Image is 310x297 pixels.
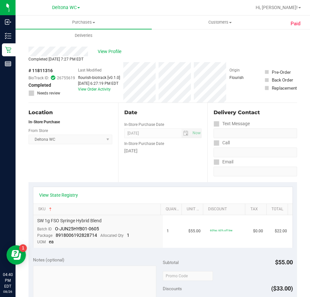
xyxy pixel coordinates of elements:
[208,207,243,212] a: Discount
[37,233,52,238] span: Package
[272,77,293,83] div: Back Order
[5,60,11,67] inline-svg: Reports
[275,259,293,266] span: $55.00
[229,67,240,73] label: Origin
[152,19,288,25] span: Customers
[271,285,293,292] span: ($33.00)
[78,67,102,73] label: Last Modified
[187,207,200,212] a: Unit Price
[16,19,152,25] span: Purchases
[124,122,164,127] label: In-Store Purchase Date
[124,109,202,116] div: Date
[16,16,152,29] a: Purchases
[51,75,55,81] span: In Sync
[78,87,111,92] a: View Order Activity
[19,244,27,252] iframe: Resource center unread badge
[39,192,78,198] a: View State Registry
[33,257,64,262] span: Notes (optional)
[256,5,298,10] span: Hi, [PERSON_NAME]!
[28,82,51,89] span: Completed
[152,16,288,29] a: Customers
[52,5,77,10] span: Deltona WC
[28,67,53,74] span: # 11811316
[214,138,230,148] label: Call
[28,57,83,61] span: Completed [DATE] 7:27 PM EDT
[37,218,102,224] span: SW 1g FSO Syringe Hybrid Blend
[163,283,182,294] span: Discounts
[28,128,48,134] label: From Store
[253,228,263,234] span: $0.00
[28,120,60,124] strong: In-Store Purchase
[55,226,99,231] span: O-JUN25HYB01-0605
[5,33,11,39] inline-svg: Inventory
[275,228,287,234] span: $22.00
[229,75,262,81] div: Flourish
[100,233,124,238] span: Allocated Qty
[163,260,179,265] span: Subtotal
[49,239,54,244] span: ea
[5,19,11,25] inline-svg: Inbound
[291,20,301,27] span: Paid
[214,148,297,157] input: Format: (999) 999-9999
[124,141,164,147] label: In-Store Purchase Date
[98,48,124,55] span: View Profile
[188,228,201,234] span: $55.00
[163,271,213,281] input: Promo Code
[37,227,52,231] span: Batch ID
[78,81,120,86] div: [DATE] 6:27:19 PM EDT
[210,229,232,232] span: 60fso: 60% off line
[214,128,297,138] input: Format: (999) 999-9999
[124,148,202,154] div: [DATE]
[37,90,60,96] span: Needs review
[78,75,120,81] div: flourish-biotrack [v0.1.0]
[66,33,101,38] span: Deliveries
[271,207,285,212] a: Total
[5,47,11,53] inline-svg: Retail
[214,119,250,128] label: Text Message
[214,109,297,116] div: Delivery Contact
[167,228,169,234] span: 1
[38,207,158,212] a: SKU
[28,75,49,81] span: BioTrack ID:
[37,240,46,244] span: UOM
[6,245,26,265] iframe: Resource center
[272,69,291,75] div: Pre-Order
[16,29,152,42] a: Deliveries
[250,207,264,212] a: Tax
[56,233,97,238] span: 8918006192828714
[272,85,297,91] div: Replacement
[57,75,75,81] span: 26755619
[3,272,13,289] p: 04:40 PM EDT
[28,109,112,116] div: Location
[127,233,129,238] span: 1
[3,289,13,294] p: 08/26
[166,207,179,212] a: Quantity
[214,157,233,167] label: Email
